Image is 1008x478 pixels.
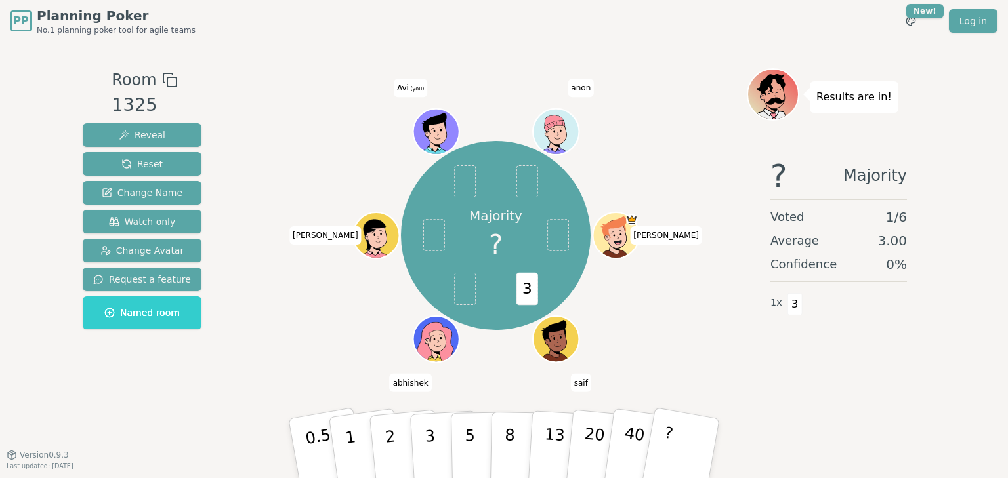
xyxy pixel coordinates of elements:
[20,450,69,460] span: Version 0.9.3
[83,152,201,176] button: Reset
[770,160,787,191] span: ?
[37,7,196,25] span: Planning Poker
[516,273,537,306] span: 3
[112,68,156,92] span: Room
[843,160,907,191] span: Majority
[571,373,591,391] span: Click to change your name
[886,208,907,226] span: 1 / 6
[409,86,425,92] span: (you)
[630,226,702,245] span: Click to change your name
[7,450,69,460] button: Version0.9.3
[816,88,892,106] p: Results are in!
[109,215,176,228] span: Watch only
[626,214,638,226] span: Prathibha is the host
[37,25,196,35] span: No.1 planning poker tool for agile teams
[289,226,362,245] span: Click to change your name
[7,462,73,469] span: Last updated: [DATE]
[104,306,180,319] span: Named room
[770,255,837,273] span: Confidence
[787,293,803,315] span: 3
[394,79,427,97] span: Click to change your name
[906,4,944,18] div: New!
[13,13,28,29] span: PP
[83,123,201,147] button: Reveal
[83,268,201,291] button: Request a feature
[83,239,201,262] button: Change Avatar
[390,373,432,391] span: Click to change your name
[83,210,201,233] button: Watch only
[93,273,191,286] span: Request a feature
[10,7,196,35] a: PPPlanning PokerNo.1 planning poker tool for agile teams
[121,157,163,170] span: Reset
[899,9,923,33] button: New!
[119,129,165,142] span: Reveal
[414,110,457,153] button: Click to change your avatar
[568,79,594,97] span: Click to change your name
[102,186,182,199] span: Change Name
[877,231,907,250] span: 3.00
[100,244,184,257] span: Change Avatar
[112,92,177,119] div: 1325
[83,181,201,205] button: Change Name
[770,296,782,310] span: 1 x
[469,207,522,225] p: Majority
[949,9,997,33] a: Log in
[489,225,503,264] span: ?
[770,231,819,250] span: Average
[770,208,805,226] span: Voted
[886,255,907,273] span: 0 %
[83,296,201,329] button: Named room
